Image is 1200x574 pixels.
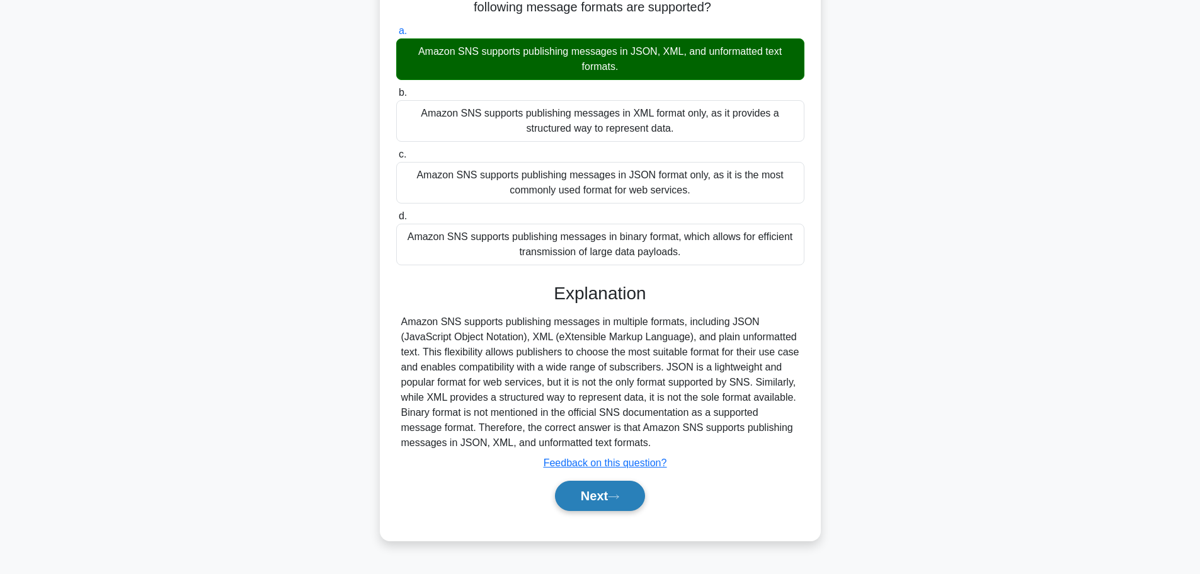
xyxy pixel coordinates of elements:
a: Feedback on this question? [544,457,667,468]
div: Amazon SNS supports publishing messages in multiple formats, including JSON (JavaScript Object No... [401,314,799,451]
button: Next [555,481,645,511]
span: c. [399,149,406,159]
div: Amazon SNS supports publishing messages in binary format, which allows for efficient transmission... [396,224,804,265]
span: a. [399,25,407,36]
h3: Explanation [404,283,797,304]
div: Amazon SNS supports publishing messages in JSON format only, as it is the most commonly used form... [396,162,804,204]
div: Amazon SNS supports publishing messages in JSON, XML, and unformatted text formats. [396,38,804,80]
span: b. [399,87,407,98]
div: Amazon SNS supports publishing messages in XML format only, as it provides a structured way to re... [396,100,804,142]
span: d. [399,210,407,221]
